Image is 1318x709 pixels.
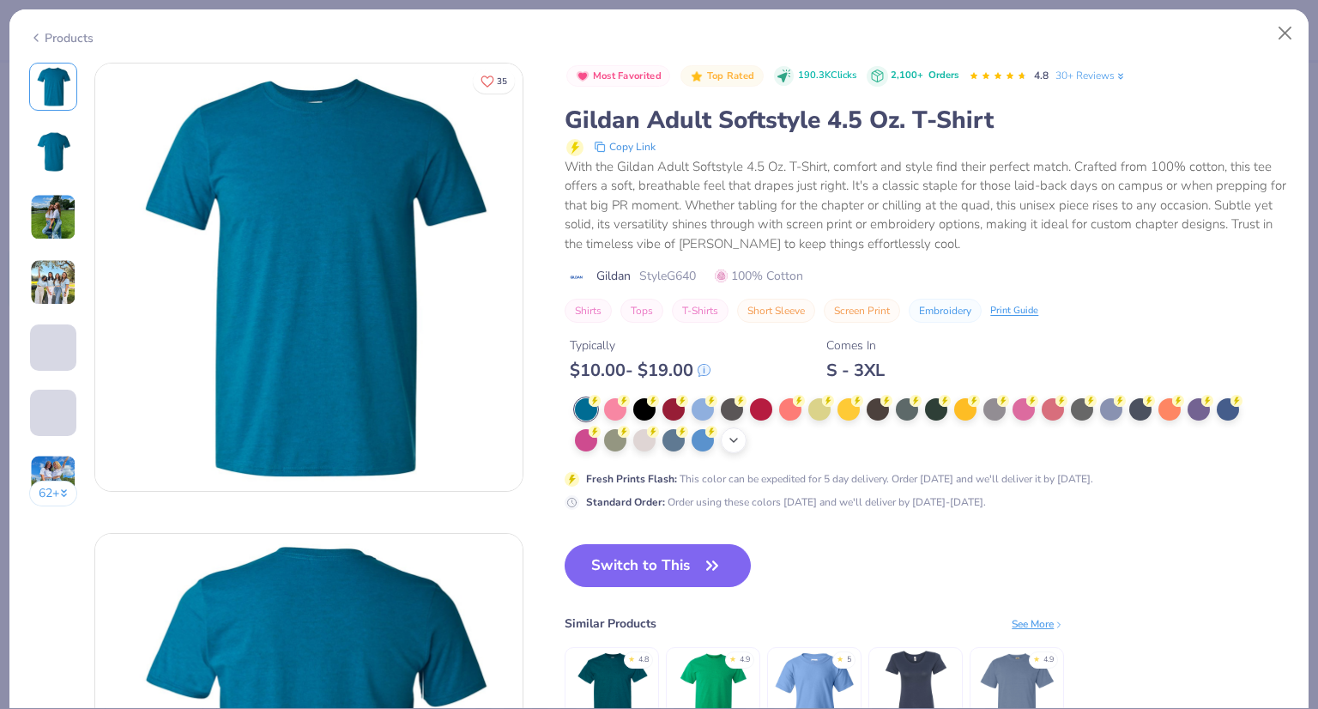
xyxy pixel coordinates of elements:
div: ★ [837,654,843,661]
button: Tops [620,299,663,323]
button: Short Sleeve [737,299,815,323]
div: 4.9 [740,654,750,666]
div: 4.8 Stars [969,63,1027,90]
div: This color can be expedited for 5 day delivery. Order [DATE] and we'll deliver it by [DATE]. [586,471,1093,487]
img: User generated content [30,259,76,306]
img: User generated content [30,371,33,417]
img: Front [95,64,523,491]
a: 30+ Reviews [1055,68,1127,83]
span: Style G640 [639,267,696,285]
strong: Standard Order : [586,495,665,509]
button: 62+ [29,481,78,506]
img: Top Rated sort [690,70,704,83]
button: Embroidery [909,299,982,323]
div: 5 [847,654,851,666]
img: Most Favorited sort [576,70,589,83]
div: ★ [729,654,736,661]
div: 2,100+ [891,69,958,83]
div: $ 10.00 - $ 19.00 [570,360,710,381]
button: Shirts [565,299,612,323]
img: Back [33,131,74,173]
span: 35 [497,77,507,86]
div: ★ [628,654,635,661]
img: brand logo [565,270,588,284]
span: 190.3K Clicks [798,69,856,83]
div: Products [29,29,94,47]
div: S - 3XL [826,360,885,381]
span: Top Rated [707,71,755,81]
div: 4.9 [1043,654,1054,666]
button: Switch to This [565,544,751,587]
span: Orders [928,69,958,82]
div: See More [1012,616,1064,632]
div: 4.8 [638,654,649,666]
img: User generated content [30,455,76,501]
span: 4.8 [1034,69,1049,82]
button: T-Shirts [672,299,729,323]
div: ★ [1033,654,1040,661]
div: Similar Products [565,615,656,633]
div: Comes In [826,336,885,354]
strong: Fresh Prints Flash : [586,472,677,486]
span: Gildan [596,267,631,285]
span: 100% Cotton [715,267,803,285]
button: Like [473,69,515,94]
button: Screen Print [824,299,900,323]
img: Front [33,66,74,107]
img: User generated content [30,194,76,240]
button: copy to clipboard [589,136,661,157]
button: Close [1269,17,1302,50]
span: Most Favorited [593,71,662,81]
button: Badge Button [566,65,670,88]
div: Typically [570,336,710,354]
div: With the Gildan Adult Softstyle 4.5 Oz. T-Shirt, comfort and style find their perfect match. Craf... [565,157,1289,254]
div: Gildan Adult Softstyle 4.5 Oz. T-Shirt [565,104,1289,136]
div: Print Guide [990,304,1038,318]
div: Order using these colors [DATE] and we'll deliver by [DATE]-[DATE]. [586,494,986,510]
button: Badge Button [680,65,763,88]
img: User generated content [30,436,33,482]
